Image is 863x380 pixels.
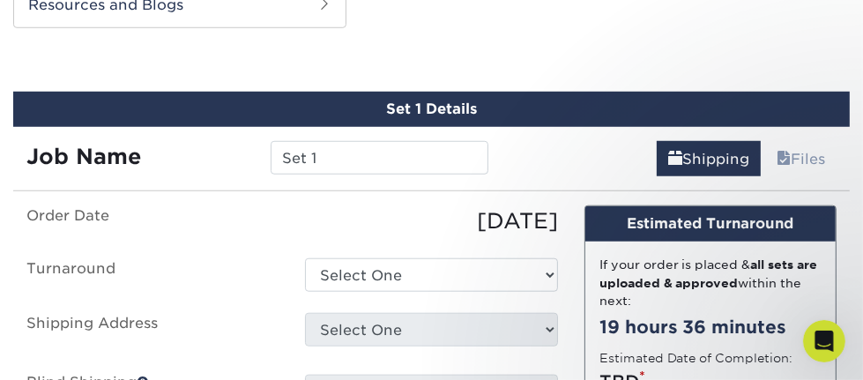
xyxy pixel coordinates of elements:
[13,258,292,292] label: Turnaround
[599,349,793,367] label: Estimated Date of Completion:
[271,141,488,175] input: Enter a job name
[599,257,818,289] strong: all sets are uploaded & approved
[26,144,141,169] strong: Job Name
[292,205,570,237] div: [DATE]
[599,256,822,309] div: If your order is placed & within the next:
[585,206,836,242] div: Estimated Turnaround
[599,314,822,340] div: 19 hours 36 minutes
[13,205,292,237] label: Order Date
[777,151,791,168] span: files
[765,141,837,176] a: Files
[13,313,292,354] label: Shipping Address
[668,151,682,168] span: shipping
[13,92,850,127] div: Set 1 Details
[657,141,761,176] a: Shipping
[803,320,845,362] iframe: Intercom live chat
